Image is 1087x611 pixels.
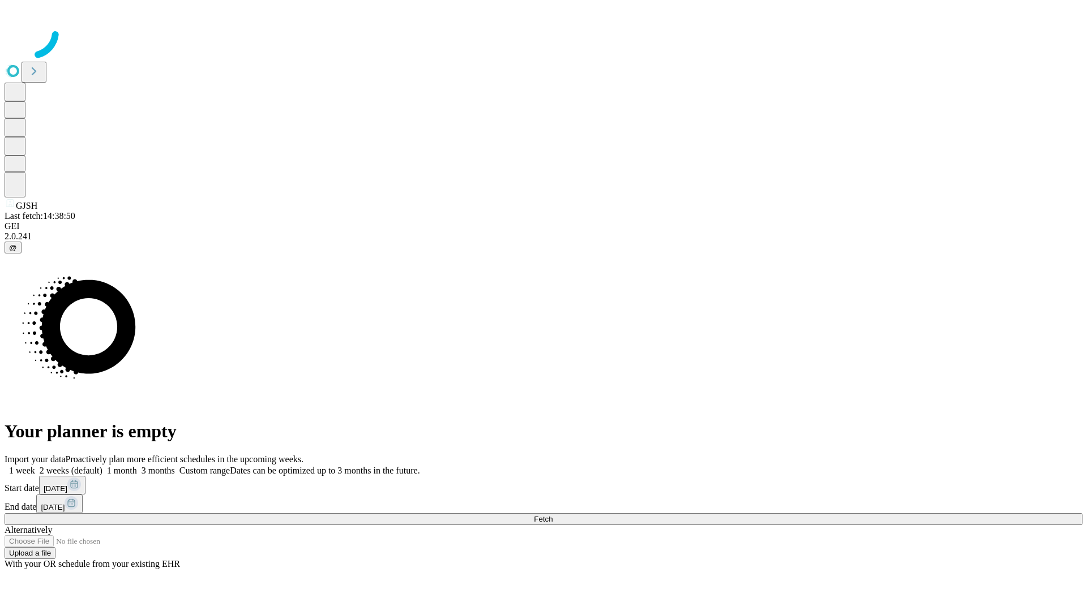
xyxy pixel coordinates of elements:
[5,559,180,569] span: With your OR schedule from your existing EHR
[5,476,1082,494] div: Start date
[39,476,85,494] button: [DATE]
[107,466,137,475] span: 1 month
[534,515,553,523] span: Fetch
[36,494,83,513] button: [DATE]
[5,421,1082,442] h1: Your planner is empty
[5,242,22,253] button: @
[66,454,303,464] span: Proactively plan more efficient schedules in the upcoming weeks.
[5,494,1082,513] div: End date
[9,243,17,252] span: @
[41,503,65,511] span: [DATE]
[44,484,67,493] span: [DATE]
[40,466,102,475] span: 2 weeks (default)
[9,466,35,475] span: 1 week
[142,466,175,475] span: 3 months
[5,211,75,221] span: Last fetch: 14:38:50
[5,454,66,464] span: Import your data
[5,221,1082,231] div: GEI
[5,525,52,535] span: Alternatively
[16,201,37,210] span: GJSH
[230,466,420,475] span: Dates can be optimized up to 3 months in the future.
[5,231,1082,242] div: 2.0.241
[179,466,230,475] span: Custom range
[5,547,55,559] button: Upload a file
[5,513,1082,525] button: Fetch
